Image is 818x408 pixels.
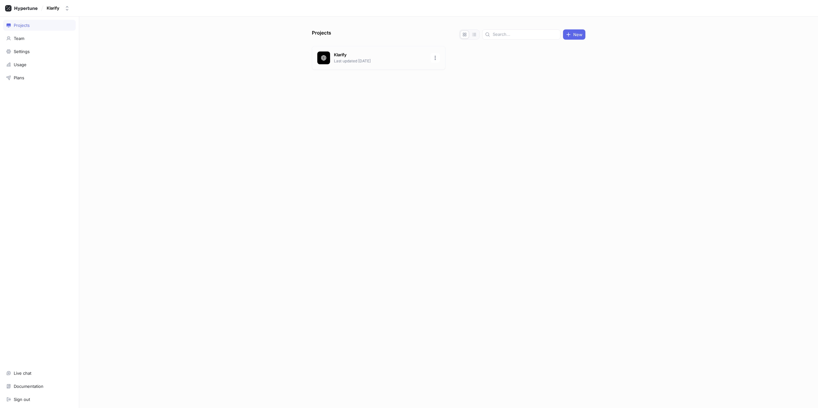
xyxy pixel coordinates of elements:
[14,371,31,376] div: Live chat
[14,23,30,28] div: Projects
[14,75,24,80] div: Plans
[3,72,76,83] a: Plans
[14,36,24,41] div: Team
[573,33,583,36] span: New
[3,46,76,57] a: Settings
[312,29,331,40] p: Projects
[3,381,76,392] a: Documentation
[14,384,43,389] div: Documentation
[334,58,427,64] p: Last updated [DATE]
[3,59,76,70] a: Usage
[3,20,76,31] a: Projects
[3,33,76,44] a: Team
[14,62,27,67] div: Usage
[14,49,30,54] div: Settings
[14,397,30,402] div: Sign out
[47,5,59,11] div: Klarify
[44,3,72,13] button: Klarify
[334,52,427,58] p: Klarify
[493,31,558,38] input: Search...
[563,29,585,40] button: New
